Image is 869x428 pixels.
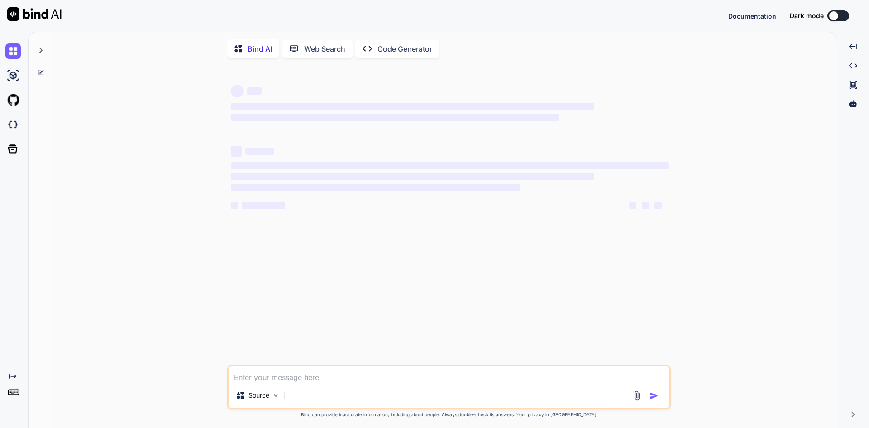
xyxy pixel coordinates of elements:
span: ‌ [231,173,594,180]
img: Bind AI [7,7,62,21]
button: Documentation [728,11,776,21]
img: attachment [632,390,642,401]
span: ‌ [629,202,636,209]
img: icon [649,391,659,400]
img: ai-studio [5,68,21,83]
span: Dark mode [790,11,824,20]
span: ‌ [231,146,242,157]
span: ‌ [231,202,238,209]
img: Pick Models [272,392,280,399]
span: ‌ [642,202,649,209]
span: ‌ [654,202,662,209]
span: ‌ [231,85,244,97]
p: Bind can provide inaccurate information, including about people. Always double-check its answers.... [227,411,671,418]
span: ‌ [231,162,669,169]
p: Source [248,391,269,400]
img: githubLight [5,92,21,108]
p: Web Search [304,43,345,54]
p: Bind AI [248,43,272,54]
span: ‌ [231,114,559,121]
span: ‌ [231,103,594,110]
img: darkCloudIdeIcon [5,117,21,132]
img: chat [5,43,21,59]
span: ‌ [231,184,520,191]
span: ‌ [245,148,274,155]
span: ‌ [247,87,262,95]
span: ‌ [242,202,285,209]
p: Code Generator [377,43,432,54]
span: Documentation [728,12,776,20]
